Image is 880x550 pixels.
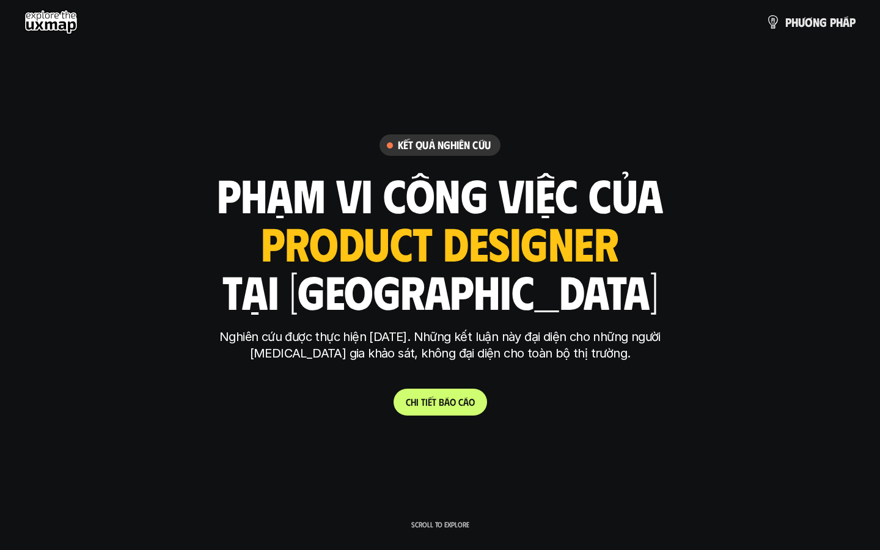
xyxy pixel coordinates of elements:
span: t [432,396,436,408]
span: p [785,15,791,29]
span: g [820,15,827,29]
span: á [843,15,849,29]
span: o [469,396,475,408]
span: h [791,15,798,29]
span: á [444,396,450,408]
p: Scroll to explore [411,520,469,529]
span: n [813,15,820,29]
span: c [458,396,463,408]
span: t [421,396,425,408]
span: h [411,396,416,408]
h6: Kết quả nghiên cứu [398,138,491,152]
span: C [406,396,411,408]
span: b [439,396,444,408]
span: ế [428,396,432,408]
h1: phạm vi công việc của [217,169,663,220]
span: p [849,15,856,29]
span: i [425,396,428,408]
span: h [836,15,843,29]
a: Chitiếtbáocáo [394,389,487,416]
span: ơ [805,15,813,29]
span: á [463,396,469,408]
span: p [830,15,836,29]
a: phươngpháp [766,10,856,34]
p: Nghiên cứu được thực hiện [DATE]. Những kết luận này đại diện cho những người [MEDICAL_DATA] gia ... [211,329,669,362]
h1: tại [GEOGRAPHIC_DATA] [222,265,658,317]
span: ư [798,15,805,29]
span: i [416,396,419,408]
span: o [450,396,456,408]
